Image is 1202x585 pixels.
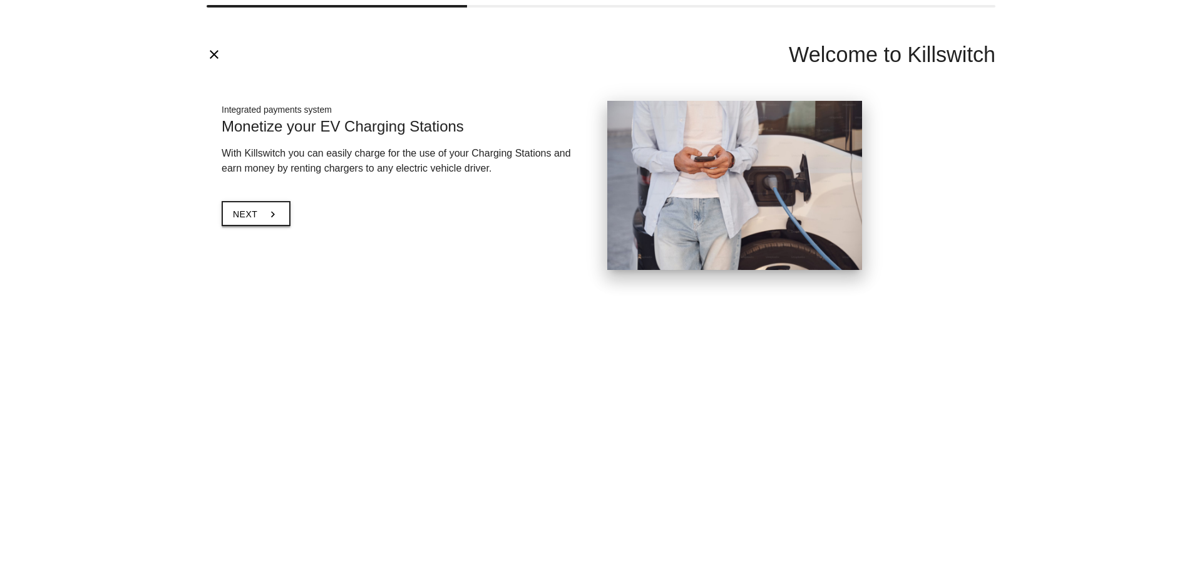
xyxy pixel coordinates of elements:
[789,43,995,66] span: Welcome to Killswitch
[222,201,290,226] button: Nextchevron_right
[222,105,332,115] span: Integrated payments system
[233,209,257,219] span: Next
[222,116,580,137] div: Monetize your EV Charging Stations
[607,101,862,271] img: ks-man-charging-ev-smartphone.jpg
[222,146,580,176] p: With Killswitch you can easily charge for the use of your Charging Stations and earn money by ren...
[207,47,222,62] i: close
[267,202,279,226] i: chevron_right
